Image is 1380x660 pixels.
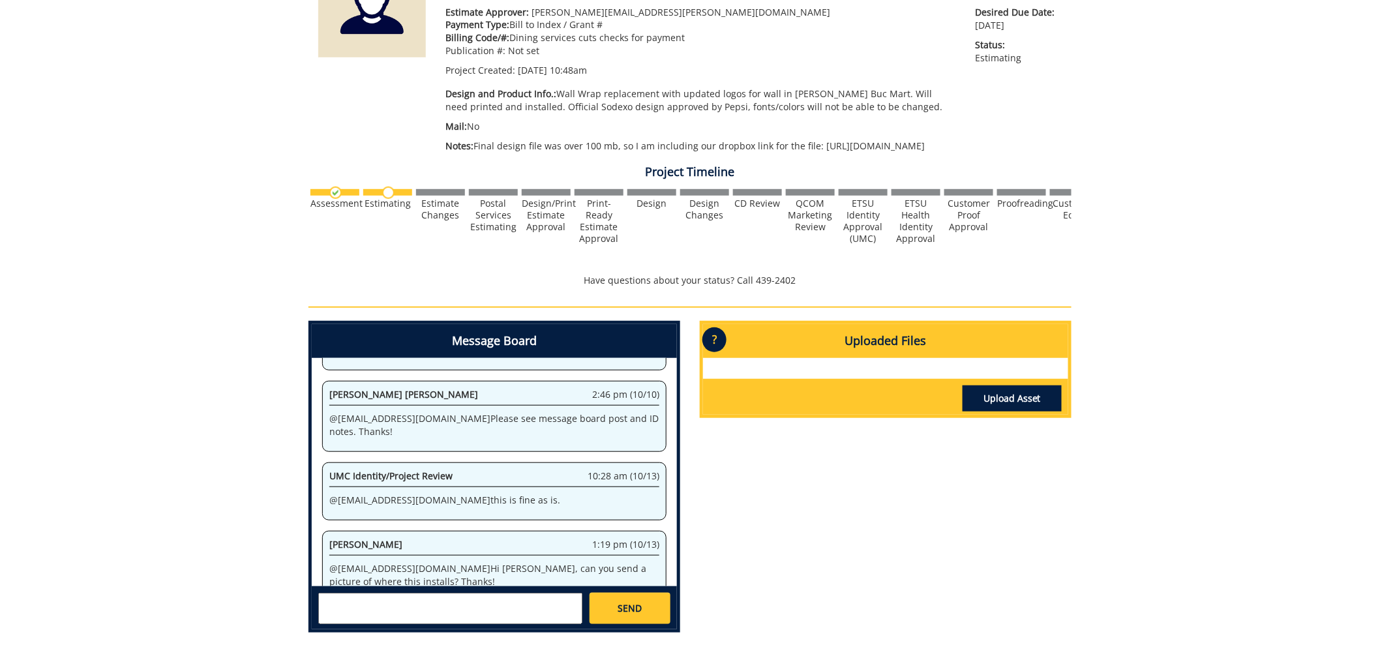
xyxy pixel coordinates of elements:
p: Bill to Index / Grant # [445,18,956,31]
div: Design Changes [680,198,729,221]
h4: Project Timeline [308,166,1072,179]
span: Desired Due Date: [976,6,1062,19]
div: ETSU Identity Approval (UMC) [839,198,888,245]
a: Upload Asset [963,385,1062,412]
div: Design/Print Estimate Approval [522,198,571,233]
p: Wall Wrap replacement with updated logos for wall in [PERSON_NAME] Buc Mart. Will need printed an... [445,87,956,113]
p: [DATE] [976,6,1062,32]
span: 1:19 pm (10/13) [592,538,659,551]
div: Estimating [363,198,412,209]
div: Design [627,198,676,209]
p: @ [EMAIL_ADDRESS][DOMAIN_NAME] Hi [PERSON_NAME], can you send a picture of where this installs? T... [329,562,659,588]
p: Estimating [976,38,1062,65]
div: ETSU Health Identity Approval [892,198,940,245]
p: Final design file was over 100 mb, so I am including our dropbox link for the file: [URL][DOMAIN_... [445,140,956,153]
span: SEND [618,602,642,615]
span: 10:28 am (10/13) [588,470,659,483]
span: [PERSON_NAME] [329,538,402,550]
h4: Message Board [312,324,677,358]
div: Estimate Changes [416,198,465,221]
p: [PERSON_NAME][EMAIL_ADDRESS][PERSON_NAME][DOMAIN_NAME] [445,6,956,19]
div: Postal Services Estimating [469,198,518,233]
span: Status: [976,38,1062,52]
a: SEND [590,593,670,624]
div: Customer Edits [1050,198,1099,221]
p: @ [EMAIL_ADDRESS][DOMAIN_NAME] this is fine as is. [329,494,659,507]
h4: Uploaded Files [703,324,1068,358]
p: No [445,120,956,133]
span: Not set [508,44,539,57]
span: 2:46 pm (10/10) [592,388,659,401]
div: Assessment [310,198,359,209]
span: [PERSON_NAME] [PERSON_NAME] [329,388,478,400]
span: Mail: [445,120,467,132]
p: Dining services cuts checks for payment [445,31,956,44]
span: Notes: [445,140,473,152]
span: Estimate Approver: [445,6,529,18]
div: CD Review [733,198,782,209]
span: UMC Identity/Project Review [329,470,453,482]
p: @ [EMAIL_ADDRESS][DOMAIN_NAME] Please see message board post and ID notes. Thanks! [329,412,659,438]
span: Project Created: [445,64,515,76]
p: Have questions about your status? Call 439-2402 [308,274,1072,287]
div: Customer Proof Approval [944,198,993,233]
img: checkmark [329,187,342,199]
span: [DATE] 10:48am [518,64,587,76]
span: Design and Product Info.: [445,87,556,100]
textarea: messageToSend [318,593,582,624]
span: Payment Type: [445,18,509,31]
p: ? [702,327,727,352]
span: Publication #: [445,44,505,57]
div: QCOM Marketing Review [786,198,835,233]
span: Billing Code/#: [445,31,509,44]
div: Proofreading [997,198,1046,209]
div: Print-Ready Estimate Approval [575,198,623,245]
img: no [382,187,395,199]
